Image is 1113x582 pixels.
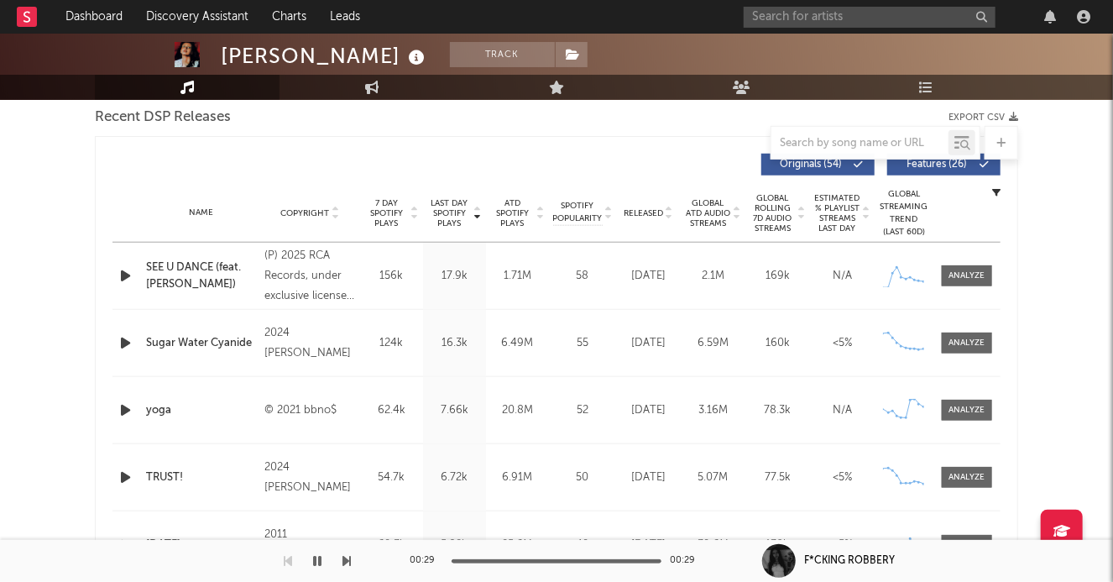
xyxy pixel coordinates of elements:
[450,42,555,67] button: Track
[685,335,741,352] div: 6.59M
[364,402,419,419] div: 62.4k
[146,207,256,219] div: Name
[750,335,806,352] div: 160k
[427,402,482,419] div: 7.66k
[814,335,870,352] div: <5%
[264,458,356,498] div: 2024 [PERSON_NAME]
[410,551,443,571] div: 00:29
[490,537,545,553] div: 25.6M
[750,537,806,553] div: 130k
[620,537,677,553] div: [DATE]
[264,323,356,364] div: 2024 [PERSON_NAME]
[879,188,929,239] div: Global Streaming Trend (Last 60D)
[804,553,895,569] div: F*CKING ROBBERY
[772,160,849,170] span: Originals ( 54 )
[553,469,612,486] div: 50
[264,246,356,307] div: (P) 2025 RCA Records, under exclusive license from JVB Entertainment, LLC
[620,469,677,486] div: [DATE]
[490,335,545,352] div: 6.49M
[624,208,663,218] span: Released
[427,469,482,486] div: 6.72k
[620,268,677,285] div: [DATE]
[221,42,429,70] div: [PERSON_NAME]
[146,335,256,352] a: Sugar Water Cyanide
[814,537,870,553] div: <5%
[948,113,1018,123] button: Export CSV
[364,268,419,285] div: 156k
[620,402,677,419] div: [DATE]
[814,402,870,419] div: N/A
[685,198,731,228] span: Global ATD Audio Streams
[685,268,741,285] div: 2.1M
[427,335,482,352] div: 16.3k
[280,208,329,218] span: Copyright
[553,537,612,553] div: 49
[761,154,875,176] button: Originals(54)
[146,402,256,419] a: yoga
[490,268,545,285] div: 1.71M
[427,537,482,553] div: 5.82k
[364,469,419,486] div: 54.7k
[814,469,870,486] div: <5%
[364,537,419,553] div: 69.3k
[146,469,256,486] a: TRUST!
[685,537,741,553] div: 39.6M
[887,154,1001,176] button: Features(26)
[750,193,796,233] span: Global Rolling 7D Audio Streams
[553,200,603,225] span: Spotify Popularity
[670,551,703,571] div: 00:29
[364,335,419,352] div: 124k
[490,469,545,486] div: 6.91M
[750,268,806,285] div: 169k
[685,469,741,486] div: 5.07M
[898,160,975,170] span: Features ( 26 )
[744,7,995,28] input: Search for artists
[814,268,870,285] div: N/A
[750,402,806,419] div: 78.3k
[553,268,612,285] div: 58
[264,525,356,565] div: 2011 [PERSON_NAME]
[146,537,256,553] a: [DATE]
[750,469,806,486] div: 77.5k
[490,198,535,228] span: ATD Spotify Plays
[264,401,356,421] div: © 2021 bbno$
[146,260,256,292] a: SEE U DANCE (feat. [PERSON_NAME])
[771,137,948,150] input: Search by song name or URL
[427,268,482,285] div: 17.9k
[814,193,860,233] span: Estimated % Playlist Streams Last Day
[364,198,409,228] span: 7 Day Spotify Plays
[620,335,677,352] div: [DATE]
[95,107,231,128] span: Recent DSP Releases
[685,402,741,419] div: 3.16M
[490,402,545,419] div: 20.8M
[427,198,472,228] span: Last Day Spotify Plays
[553,335,612,352] div: 55
[553,402,612,419] div: 52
